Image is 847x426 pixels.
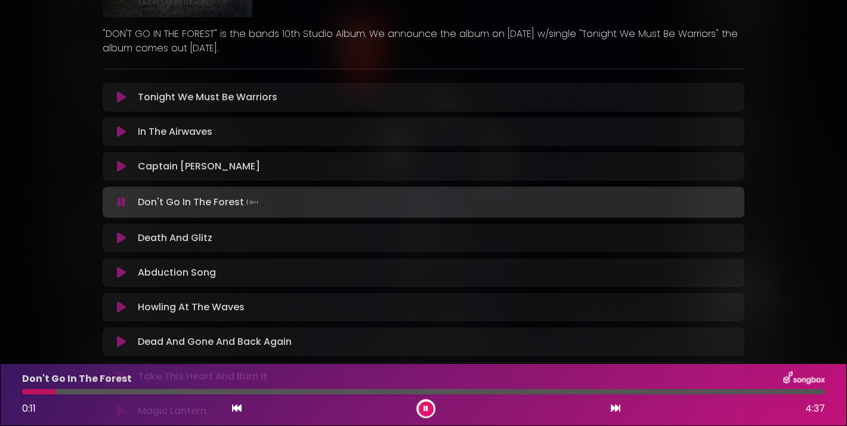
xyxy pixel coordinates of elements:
[138,266,216,280] p: Abduction Song
[138,125,212,139] p: In The Airwaves
[138,194,261,211] p: Don't Go In The Forest
[138,159,260,174] p: Captain [PERSON_NAME]
[103,27,744,55] p: "DON'T GO IN THE FOREST" is the bands 10th Studio Album. We announce the album on [DATE] w/single...
[138,300,245,314] p: Howling At The Waves
[22,372,132,386] p: Don't Go In The Forest
[783,371,825,387] img: songbox-logo-white.png
[138,231,212,245] p: Death And Glitz
[138,335,292,349] p: Dead And Gone And Back Again
[244,194,261,211] img: waveform4.gif
[805,402,825,416] span: 4:37
[22,402,36,415] span: 0:11
[138,90,277,104] p: Tonight We Must Be Warriors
